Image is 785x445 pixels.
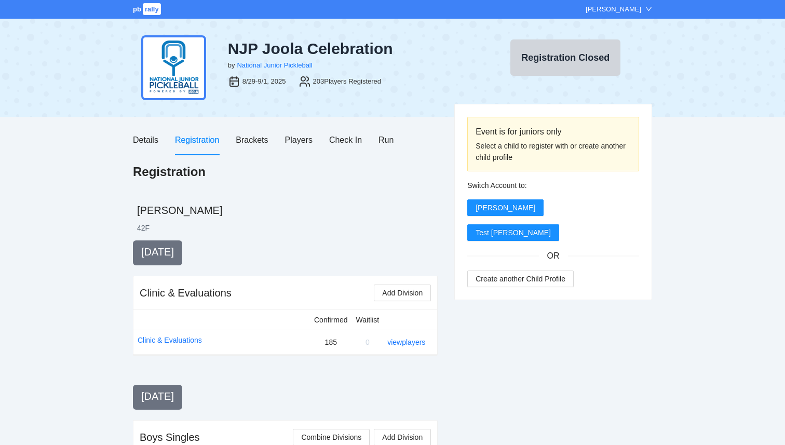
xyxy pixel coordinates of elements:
a: pbrally [133,5,163,13]
button: Add Division [374,285,431,301]
a: National Junior Pickleball [237,61,312,69]
span: [PERSON_NAME] [476,202,535,213]
button: [PERSON_NAME] [467,199,544,216]
div: Players [285,133,313,146]
button: Test [PERSON_NAME] [467,224,559,241]
h1: Registration [133,164,206,180]
span: Add Division [382,431,423,443]
div: by [228,60,235,71]
span: Combine Divisions [301,431,361,443]
span: Create another Child Profile [476,273,565,285]
div: [PERSON_NAME] [586,4,641,15]
div: 8/29-9/1, 2025 [242,76,286,87]
div: Boys Singles [140,430,200,444]
div: Event is for juniors only [476,125,631,138]
h2: [PERSON_NAME] [137,203,652,218]
div: Brackets [236,133,268,146]
span: Add Division [382,287,423,299]
span: rally [143,3,161,15]
button: Create another Child Profile [467,271,574,287]
img: njp-logo2.png [141,35,206,100]
span: [DATE] [141,390,174,402]
button: Registration Closed [510,39,620,76]
span: pb [133,5,141,13]
span: down [645,6,652,12]
div: Details [133,133,158,146]
div: 203 Players Registered [313,76,382,87]
div: Select a child to register with or create another child profile [476,140,631,163]
span: [DATE] [141,246,174,258]
div: Switch Account to: [467,180,639,191]
div: NJP Joola Celebration [228,39,471,58]
a: view players [387,338,425,346]
div: Clinic & Evaluations [140,286,232,300]
td: 185 [310,330,352,354]
li: 42 F [137,223,150,233]
a: Clinic & Evaluations [138,334,202,346]
div: Run [378,133,394,146]
div: Confirmed [314,314,348,326]
div: Registration [175,133,219,146]
span: 0 [366,338,370,346]
div: Check In [329,133,362,146]
span: Test [PERSON_NAME] [476,227,551,238]
span: OR [539,249,568,262]
div: Waitlist [356,314,380,326]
